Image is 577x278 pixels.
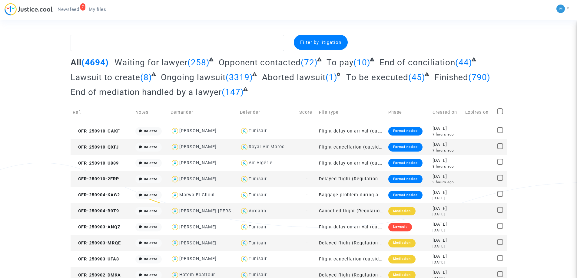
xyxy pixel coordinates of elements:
[433,173,461,180] div: [DATE]
[388,255,416,263] div: Mediation
[179,224,217,230] div: [PERSON_NAME]
[249,272,267,277] div: Tunisair
[433,244,461,249] div: [DATE]
[144,129,157,133] i: no note
[317,251,386,267] td: Flight cancellation (outside of EU - Montreal Convention)
[144,241,157,245] i: no note
[171,239,179,247] img: icon-user.svg
[161,72,226,82] span: Ongoing lawsuit
[317,203,386,219] td: Cancelled flight (Regulation EC 261/2004)
[327,57,353,67] span: To pay
[326,72,337,82] span: (1)
[306,192,308,198] span: -
[133,102,168,123] td: Notes
[433,180,461,185] div: 9 hours ago
[71,87,222,97] span: End of mediation handled by a lawyer
[306,273,308,278] span: -
[317,219,386,235] td: Flight delay on arrival (outside of EU - Montreal Convention)
[89,7,106,12] span: My files
[114,57,187,67] span: Waiting for lawyer
[240,191,249,200] img: icon-user.svg
[144,145,157,149] i: no note
[388,239,416,247] div: Mediation
[144,193,157,197] i: no note
[388,207,416,215] div: Mediation
[5,3,53,15] img: jc-logo.svg
[433,164,461,169] div: 9 hours ago
[306,145,308,150] span: -
[433,196,461,201] div: [DATE]
[433,189,461,196] div: [DATE]
[240,127,249,136] img: icon-user.svg
[240,159,249,168] img: icon-user.svg
[433,205,461,212] div: [DATE]
[262,72,326,82] span: Aborted lawsuit
[433,212,461,217] div: [DATE]
[144,257,157,261] i: no note
[249,144,285,149] div: Royal Air Maroc
[455,57,472,67] span: (44)
[84,5,111,14] a: My files
[179,176,217,182] div: [PERSON_NAME]
[179,240,217,246] div: [PERSON_NAME]
[249,256,267,261] div: Tunisair
[433,260,461,265] div: [DATE]
[317,155,386,171] td: Flight delay on arrival (outside of EU - Montreal Convention)
[144,177,157,181] i: no note
[433,237,461,244] div: [DATE]
[240,255,249,263] img: icon-user.svg
[73,161,119,166] span: CFR-250910-U889
[317,235,386,251] td: Delayed flight (Regulation EC 261/2004)
[317,187,386,203] td: Baggage problem during a flight
[388,175,423,183] div: Formal notice
[388,127,423,136] div: Formal notice
[144,209,157,213] i: no note
[238,102,297,123] td: Defender
[317,123,386,139] td: Flight delay on arrival (outside of EU - Montreal Convention)
[240,207,249,216] img: icon-user.svg
[73,240,121,246] span: CFR-250903-MRQE
[71,72,140,82] span: Lawsuit to create
[433,148,461,153] div: 7 hours ago
[433,132,461,137] div: 7 hours ago
[300,40,341,45] span: Filter by litigation
[433,228,461,233] div: [DATE]
[433,269,461,276] div: [DATE]
[297,102,317,123] td: Score
[249,240,267,246] div: Tunisair
[171,127,179,136] img: icon-user.svg
[187,57,210,67] span: (258)
[73,224,121,230] span: CFR-250903-ANQZ
[306,161,308,166] span: -
[80,3,86,11] div: 7
[171,143,179,152] img: icon-user.svg
[179,128,217,133] div: [PERSON_NAME]
[71,57,81,67] span: All
[222,87,244,97] span: (147)
[556,5,565,13] img: a105443982b9e25553e3eed4c9f672e7
[306,257,308,262] span: -
[73,273,121,278] span: CFR-250902-DM9A
[249,176,267,182] div: Tunisair
[179,256,217,261] div: [PERSON_NAME]
[433,141,461,148] div: [DATE]
[240,175,249,184] img: icon-user.svg
[433,221,461,228] div: [DATE]
[353,57,370,67] span: (10)
[171,191,179,200] img: icon-user.svg
[140,72,152,82] span: (8)
[306,176,308,182] span: -
[346,72,408,82] span: To be executed
[144,225,157,229] i: no note
[179,272,215,277] div: Hatem Boattour
[317,102,386,123] td: File type
[388,191,423,199] div: Formal notice
[171,223,179,231] img: icon-user.svg
[388,223,412,231] div: Lawsuit
[73,192,120,198] span: CFR-250904-KAG2
[73,208,119,214] span: CFR-250904-B9T9
[81,57,109,67] span: (4694)
[171,255,179,263] img: icon-user.svg
[317,139,386,155] td: Flight cancellation (outside of EU - Montreal Convention)
[179,144,217,149] div: [PERSON_NAME]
